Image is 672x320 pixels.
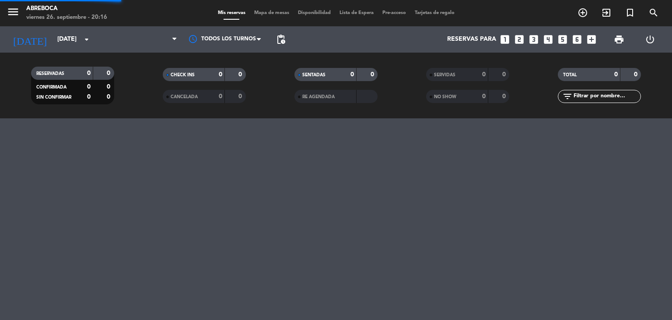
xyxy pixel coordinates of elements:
span: pending_actions [276,34,286,45]
i: filter_list [562,91,573,102]
i: menu [7,5,20,18]
strong: 0 [482,71,486,78]
strong: 0 [87,94,91,100]
span: print [614,34,624,45]
strong: 0 [238,93,244,100]
span: SIN CONFIRMAR [36,95,71,100]
strong: 0 [350,71,354,78]
strong: 0 [502,71,507,78]
i: looks_two [514,34,525,45]
input: Filtrar por nombre... [573,92,640,101]
strong: 0 [634,71,639,78]
span: TOTAL [563,73,577,77]
i: exit_to_app [601,7,612,18]
div: LOG OUT [634,26,665,53]
i: looks_4 [542,34,554,45]
i: add_circle_outline [577,7,588,18]
strong: 0 [219,93,222,100]
i: turned_in_not [625,7,635,18]
span: NO SHOW [434,95,456,99]
i: power_settings_new [645,34,655,45]
span: CONFIRMADA [36,85,66,89]
span: Lista de Espera [335,11,378,15]
strong: 0 [107,94,112,100]
strong: 0 [219,71,222,78]
span: Mapa de mesas [250,11,294,15]
i: search [648,7,659,18]
i: looks_3 [528,34,539,45]
strong: 0 [614,71,618,78]
span: Pre-acceso [378,11,410,15]
strong: 0 [238,71,244,78]
span: Mis reservas [213,11,250,15]
span: Tarjetas de regalo [410,11,459,15]
span: SENTADAS [302,73,325,77]
strong: 0 [87,70,91,76]
i: [DATE] [7,30,53,49]
strong: 0 [107,70,112,76]
i: looks_5 [557,34,568,45]
div: viernes 26. septiembre - 20:16 [26,13,107,22]
span: RE AGENDADA [302,95,335,99]
strong: 0 [502,93,507,100]
i: looks_6 [571,34,583,45]
span: CHECK INS [171,73,195,77]
strong: 0 [482,93,486,100]
i: arrow_drop_down [81,34,92,45]
span: SERVIDAS [434,73,455,77]
strong: 0 [371,71,376,78]
strong: 0 [87,84,91,90]
span: Disponibilidad [294,11,335,15]
span: CANCELADA [171,95,198,99]
span: Reservas para [447,36,496,43]
span: RESERVADAS [36,71,64,76]
i: add_box [586,34,597,45]
i: looks_one [499,34,511,45]
div: ABREBOCA [26,4,107,13]
button: menu [7,5,20,21]
strong: 0 [107,84,112,90]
